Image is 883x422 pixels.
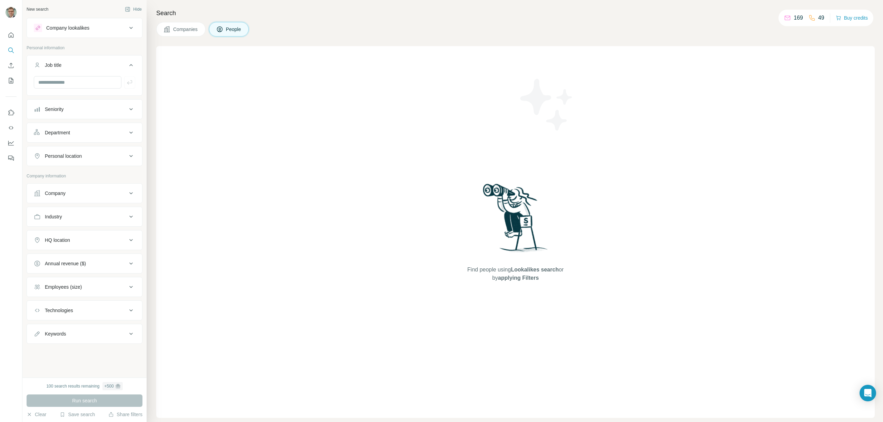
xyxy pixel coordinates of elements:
span: Find people using or by [460,266,571,282]
p: Company information [27,173,142,179]
button: Annual revenue ($) [27,255,142,272]
button: Job title [27,57,142,76]
div: Keywords [45,330,66,337]
button: Company [27,185,142,202]
button: Seniority [27,101,142,117]
button: Quick start [6,29,17,41]
span: Companies [173,26,198,33]
button: Feedback [6,152,17,164]
p: 169 [794,14,803,22]
div: Company [45,190,66,197]
button: Dashboard [6,137,17,149]
div: New search [27,6,48,12]
span: Lookalikes search [511,267,559,272]
div: Department [45,129,70,136]
button: HQ location [27,232,142,248]
div: Open Intercom Messenger [860,385,876,401]
button: Clear [27,411,46,418]
p: 49 [818,14,824,22]
span: applying Filters [498,275,539,281]
div: Job title [45,62,61,69]
button: My lists [6,74,17,87]
p: Personal information [27,45,142,51]
div: Company lookalikes [46,24,89,31]
div: Seniority [45,106,63,113]
div: HQ location [45,237,70,244]
button: Technologies [27,302,142,319]
button: Use Surfe API [6,122,17,134]
button: Enrich CSV [6,59,17,72]
img: Surfe Illustration - Stars [516,74,578,136]
button: Keywords [27,326,142,342]
button: Employees (size) [27,279,142,295]
div: + 500 [105,383,114,389]
button: Search [6,44,17,56]
button: Hide [120,4,147,14]
button: Use Surfe on LinkedIn [6,106,17,119]
div: Employees (size) [45,284,82,290]
div: Personal location [45,153,82,159]
button: Department [27,124,142,141]
div: Technologies [45,307,73,314]
div: Industry [45,213,62,220]
button: Share filters [108,411,142,418]
button: Save search [60,411,95,418]
button: Buy credits [836,13,868,23]
span: People [226,26,242,33]
button: Company lookalikes [27,20,142,36]
div: 100 search results remaining [46,382,122,390]
div: Annual revenue ($) [45,260,86,267]
img: Surfe Illustration - Woman searching with binoculars [480,182,552,259]
img: Avatar [6,7,17,18]
button: Industry [27,208,142,225]
h4: Search [156,8,875,18]
button: Personal location [27,148,142,164]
